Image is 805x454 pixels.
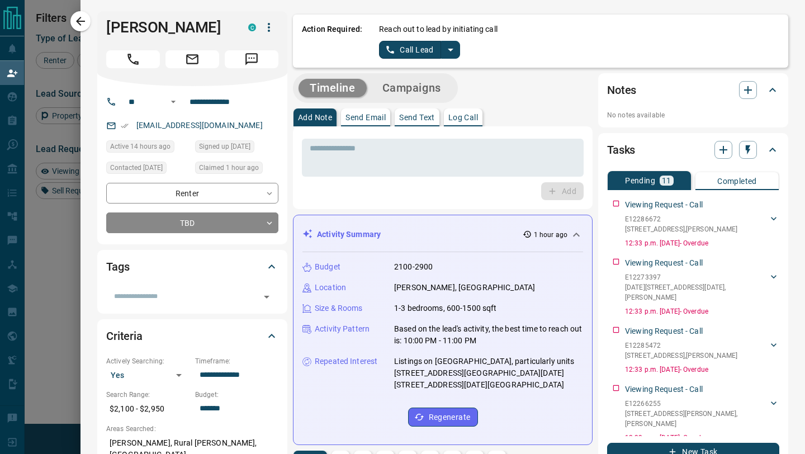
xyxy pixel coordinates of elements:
[315,261,340,273] p: Budget
[662,177,671,185] p: 11
[106,183,278,204] div: Renter
[394,323,583,347] p: Based on the lead's activity, the best time to reach out is: 10:00 PM - 11:00 PM
[371,79,452,97] button: Campaigns
[625,214,737,224] p: E12286672
[379,23,498,35] p: Reach out to lead by initiating call
[110,141,171,152] span: Active 14 hours ago
[625,282,768,302] p: [DATE][STREET_ADDRESS][DATE] , [PERSON_NAME]
[165,50,219,68] span: Email
[448,114,478,121] p: Log Call
[225,50,278,68] span: Message
[302,23,362,59] p: Action Required:
[315,356,377,367] p: Repeated Interest
[195,140,278,156] div: Wed May 28 2025
[379,41,441,59] button: Call Lead
[106,18,231,36] h1: [PERSON_NAME]
[625,306,779,316] p: 12:33 p.m. [DATE] - Overdue
[136,121,263,130] a: [EMAIL_ADDRESS][DOMAIN_NAME]
[399,114,435,121] p: Send Text
[408,408,478,427] button: Regenerate
[607,141,635,159] h2: Tasks
[106,366,190,384] div: Yes
[625,177,655,185] p: Pending
[625,338,779,363] div: E12285472[STREET_ADDRESS],[PERSON_NAME]
[625,224,737,234] p: [STREET_ADDRESS] , [PERSON_NAME]
[394,356,583,391] p: Listings on [GEOGRAPHIC_DATA], particularly units [STREET_ADDRESS][GEOGRAPHIC_DATA][DATE][STREET_...
[607,136,779,163] div: Tasks
[345,114,386,121] p: Send Email
[195,390,278,400] p: Budget:
[298,114,332,121] p: Add Note
[625,257,703,269] p: Viewing Request - Call
[315,302,363,314] p: Size & Rooms
[199,162,259,173] span: Claimed 1 hour ago
[315,282,346,294] p: Location
[625,272,768,282] p: E12273397
[121,122,129,130] svg: Email Verified
[106,400,190,418] p: $2,100 - $2,950
[106,327,143,345] h2: Criteria
[195,162,278,177] div: Wed Aug 13 2025
[625,212,779,237] div: E12286672[STREET_ADDRESS],[PERSON_NAME]
[534,230,567,240] p: 1 hour ago
[106,424,278,434] p: Areas Searched:
[317,229,381,240] p: Activity Summary
[625,325,703,337] p: Viewing Request - Call
[195,356,278,366] p: Timeframe:
[110,162,163,173] span: Contacted [DATE]
[607,77,779,103] div: Notes
[302,224,583,245] div: Activity Summary1 hour ago
[607,110,779,120] p: No notes available
[106,50,160,68] span: Call
[625,340,737,351] p: E12285472
[625,396,779,431] div: E12266255[STREET_ADDRESS][PERSON_NAME],[PERSON_NAME]
[394,261,433,273] p: 2100-2900
[106,253,278,280] div: Tags
[106,140,190,156] div: Tue Aug 12 2025
[394,302,497,314] p: 1-3 bedrooms, 600-1500 sqft
[394,282,535,294] p: [PERSON_NAME], [GEOGRAPHIC_DATA]
[106,323,278,349] div: Criteria
[625,351,737,361] p: [STREET_ADDRESS] , [PERSON_NAME]
[315,323,370,335] p: Activity Pattern
[717,177,757,185] p: Completed
[625,384,703,395] p: Viewing Request - Call
[259,289,274,305] button: Open
[625,365,779,375] p: 12:33 p.m. [DATE] - Overdue
[167,95,180,108] button: Open
[625,409,768,429] p: [STREET_ADDRESS][PERSON_NAME] , [PERSON_NAME]
[607,81,636,99] h2: Notes
[625,199,703,211] p: Viewing Request - Call
[625,433,779,443] p: 12:33 p.m. [DATE] - Overdue
[248,23,256,31] div: condos.ca
[106,258,129,276] h2: Tags
[106,162,190,177] div: Fri Jul 18 2025
[106,212,278,233] div: TBD
[625,399,768,409] p: E12266255
[379,41,460,59] div: split button
[625,238,779,248] p: 12:33 p.m. [DATE] - Overdue
[199,141,250,152] span: Signed up [DATE]
[299,79,367,97] button: Timeline
[106,356,190,366] p: Actively Searching:
[106,390,190,400] p: Search Range:
[625,270,779,305] div: E12273397[DATE][STREET_ADDRESS][DATE],[PERSON_NAME]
